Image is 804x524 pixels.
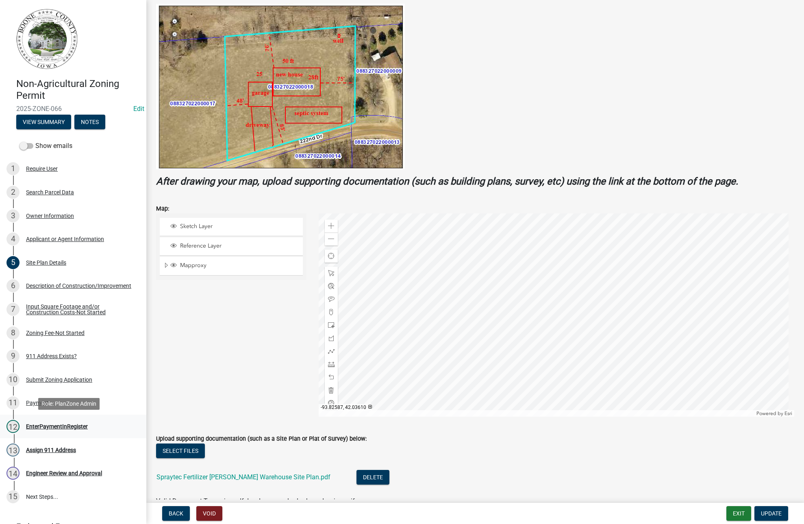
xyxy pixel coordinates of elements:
div: Input Square Footage and/or Construction Costs-Not Started [26,304,133,315]
div: Submit Zoning Application [26,377,92,383]
div: Owner Information [26,213,74,219]
div: 4 [7,233,20,246]
div: Powered by [754,410,794,417]
div: 7 [7,303,20,316]
span: Expand [163,262,169,270]
div: Sketch Layer [169,223,300,231]
wm-modal-confirm: Notes [74,119,105,126]
label: Map: [156,206,169,212]
div: 10 [7,373,20,386]
div: 12 [7,420,20,433]
div: Require User [26,166,58,172]
div: Zoning Fee-Not Started [26,330,85,336]
img: SampleZoningMap.png [156,4,405,169]
button: Void [196,506,222,521]
button: Exit [726,506,751,521]
li: Reference Layer [160,237,303,256]
strong: After drawing your map, upload supporting documentation (such as building plans, survey, etc) usi... [156,176,738,187]
div: 8 [7,326,20,339]
a: Esri [784,411,792,416]
div: Site Plan Details [26,260,66,265]
div: 15 [7,490,20,503]
div: 6 [7,279,20,292]
li: Sketch Layer [160,218,303,236]
div: 9 [7,350,20,363]
div: Role: PlanZone Admin [38,398,100,410]
div: 3 [7,209,20,222]
button: Delete [356,470,389,485]
div: Zoom in [325,220,338,233]
button: Update [754,506,788,521]
li: Mapproxy [160,257,303,276]
span: 2025-ZONE-066 [16,105,130,113]
div: 14 [7,467,20,480]
img: Boone County, Iowa [16,9,78,70]
wm-modal-confirm: Edit Application Number [133,105,144,113]
div: Engineer Review and Approval [26,470,102,476]
span: Reference Layer [178,242,300,250]
div: Description of Construction/Improvement [26,283,131,289]
div: 5 [7,256,20,269]
div: Reference Layer [169,242,300,250]
div: Find my location [325,250,338,263]
span: Update [761,510,782,517]
span: Valid Document Types: jpg,pdf,doc,docx,png,xls,xlsx,bmp,dwg,jpeg,gif [156,497,355,505]
button: Back [162,506,190,521]
button: Notes [74,115,105,129]
span: Back [169,510,183,517]
wm-modal-confirm: Delete Document [356,474,389,482]
wm-modal-confirm: Summary [16,119,71,126]
button: Select files [156,444,205,458]
ul: Layer List [159,216,304,278]
div: 911 Address Exists? [26,353,77,359]
div: Assign 911 Address [26,447,76,453]
div: Applicant or Agent Information [26,236,104,242]
span: Sketch Layer [178,223,300,230]
div: Zoom out [325,233,338,246]
div: Search Parcel Data [26,189,74,195]
div: 13 [7,444,20,457]
a: Edit [133,105,144,113]
h4: Non-Agricultural Zoning Permit [16,78,140,102]
div: 2 [7,186,20,199]
div: Mapproxy [169,262,300,270]
button: View Summary [16,115,71,129]
span: Mapproxy [178,262,300,269]
div: 1 [7,162,20,175]
a: Spraytec Fertilizer [PERSON_NAME] Warehouse Site Plan.pdf [156,473,330,481]
label: Show emails [20,141,72,151]
label: Upload supporting documentation (such as a Site Plan or Plat of Survey) below: [156,436,367,442]
div: EnterPaymentInRegister [26,424,88,429]
div: Payment [26,400,49,406]
div: 11 [7,396,20,409]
